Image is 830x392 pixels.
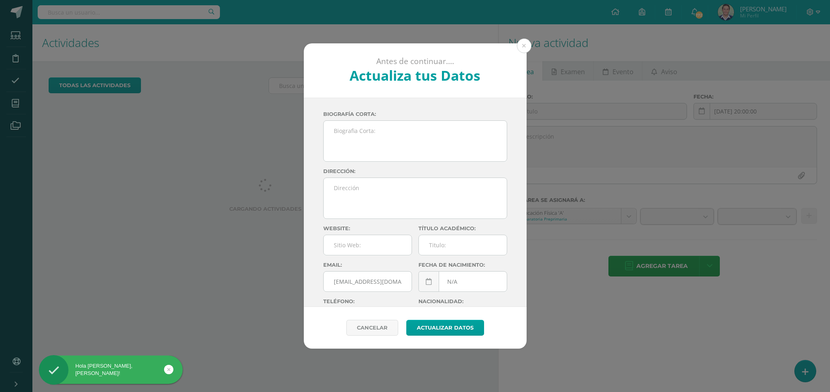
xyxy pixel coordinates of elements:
[418,225,507,231] label: Título académico:
[325,66,505,85] h2: Actualiza tus Datos
[39,362,183,377] div: Hola [PERSON_NAME], [PERSON_NAME]!
[325,56,505,66] p: Antes de continuar....
[346,320,398,336] a: Cancelar
[323,111,507,117] label: Biografía corta:
[323,168,507,174] label: Dirección:
[323,262,412,268] label: Email:
[406,320,484,336] button: Actualizar datos
[324,235,412,255] input: Sitio Web:
[418,298,507,304] label: Nacionalidad:
[418,262,507,268] label: Fecha de nacimiento:
[323,298,412,304] label: Teléfono:
[419,235,507,255] input: Titulo:
[323,225,412,231] label: Website:
[419,272,507,291] input: Fecha de Nacimiento:
[324,272,412,291] input: Correo Electronico:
